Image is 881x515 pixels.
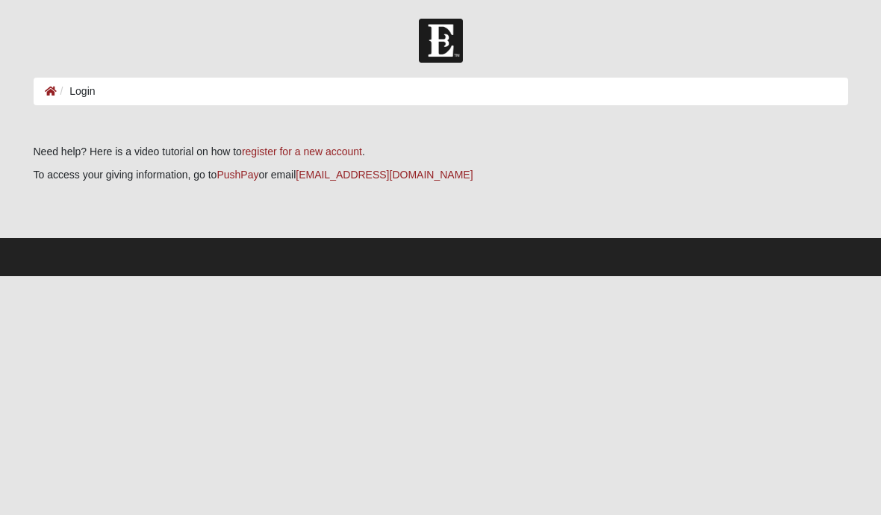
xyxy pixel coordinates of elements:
[419,19,463,63] img: Church of Eleven22 Logo
[34,167,848,183] p: To access your giving information, go to or email
[34,144,848,160] p: Need help? Here is a video tutorial on how to .
[57,84,96,99] li: Login
[296,169,473,181] a: [EMAIL_ADDRESS][DOMAIN_NAME]
[242,146,362,157] a: register for a new account
[217,169,258,181] a: PushPay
